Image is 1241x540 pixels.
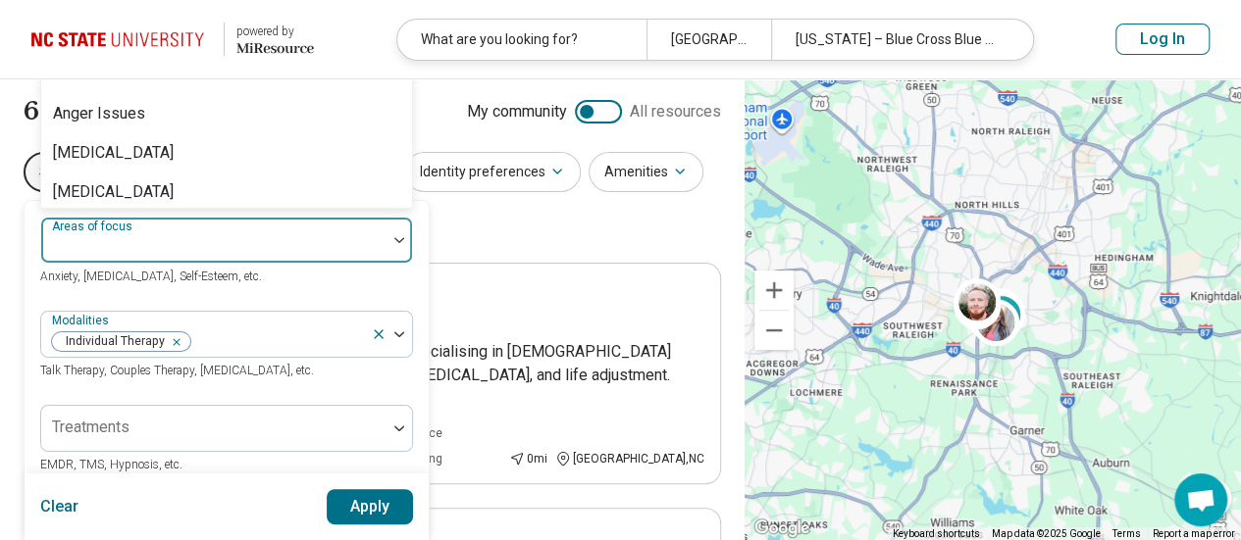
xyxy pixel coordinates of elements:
span: Talk Therapy, Couples Therapy, [MEDICAL_DATA], etc. [40,364,314,377]
div: What are you looking for? [397,20,646,60]
button: Identity preferences [404,152,581,192]
label: Areas of focus [52,220,136,233]
div: [MEDICAL_DATA] [53,180,174,204]
div: [GEOGRAPHIC_DATA] , NC [555,450,704,467]
span: All resources [630,100,721,123]
a: Terms (opens in new tab) [1112,528,1141,539]
div: [MEDICAL_DATA] [53,141,174,165]
img: North Carolina State University [31,16,212,63]
label: Modalities [52,314,113,327]
a: Report a map error [1153,528,1235,539]
div: [US_STATE] – Blue Cross Blue Shield [771,20,1020,60]
button: Specialty [24,152,131,192]
span: Individual Therapy [52,332,171,351]
button: Zoom in [754,270,794,310]
button: Clear [40,489,79,524]
button: Apply [327,489,414,524]
span: Map data ©2025 Google [992,528,1101,539]
div: Anger Issues [53,102,145,125]
h1: 656 in-network care options [24,95,372,128]
div: Open chat [1174,473,1227,526]
button: Amenities [589,152,703,192]
a: North Carolina State University powered by [31,16,314,63]
span: EMDR, TMS, Hypnosis, etc. [40,458,182,471]
button: Log In [1115,24,1210,55]
span: Anxiety, [MEDICAL_DATA], Self-Esteem, etc. [40,270,262,283]
span: My community [467,100,567,123]
label: Treatments [52,417,129,436]
div: powered by [236,23,314,40]
button: Zoom out [754,311,794,350]
div: [GEOGRAPHIC_DATA], [GEOGRAPHIC_DATA] [646,20,771,60]
div: 0 mi [509,450,547,467]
